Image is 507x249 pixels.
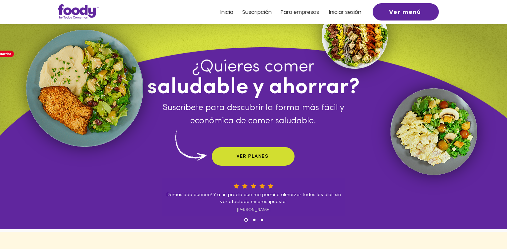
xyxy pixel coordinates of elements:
span: [PERSON_NAME] [237,208,270,212]
nav: Diapositivas [242,218,266,222]
span: Suscríbete para descubrir la forma más fácil y económica de comer saludable. [162,104,344,125]
span: ¿Quieres comer [192,59,314,76]
a: Ver menú [373,3,439,21]
span: Demasiado buenoo! Y a un precio que me permite almorzar todos los dias sin ver afectado mi presup... [166,192,341,204]
div: Presentación de diapositivas [162,178,345,216]
span: Pa [281,8,287,16]
img: Logo_Foody V2.0.0 (3).png [58,4,99,19]
a: Suscripción [242,9,272,15]
span: VER PLANES [237,154,268,159]
a: VER PLANES [212,147,295,166]
img: foody-pollo-carbonara.png [391,88,477,175]
span: saludable y ahorrar? [147,77,359,99]
a: Iniciar sesión [329,9,361,15]
a: 3er testimonial [261,219,263,221]
a: Para empresas [281,9,319,15]
a: Inicio [220,9,233,15]
img: foody-ensalada-cobb.png [322,3,388,69]
span: Ver menú [389,8,421,16]
span: ra empresas [287,8,319,16]
span: Suscripción [242,8,272,16]
a: 2do testimonial [253,219,255,221]
span: Iniciar sesión [329,8,361,16]
a: 1th Testimonial [244,218,248,222]
span: Inicio [220,8,233,16]
img: foody-tilapia parmesana.png [26,30,143,147]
